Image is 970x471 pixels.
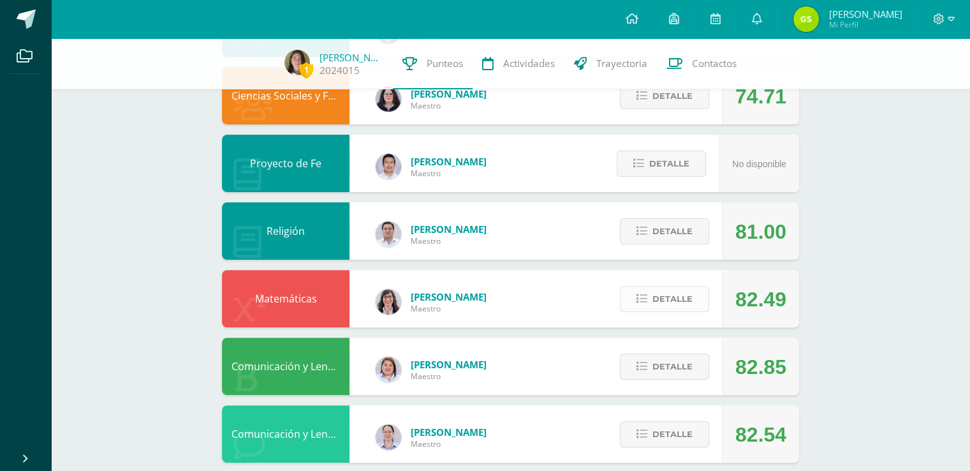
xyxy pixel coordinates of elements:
[376,357,401,382] img: a4e180d3c88e615cdf9cba2a7be06673.png
[617,151,706,177] button: Detalle
[828,8,902,20] span: [PERSON_NAME]
[652,220,693,243] span: Detalle
[222,405,349,463] div: Comunicación y Lenguaje Inglés
[735,68,786,125] div: 74.71
[652,422,693,446] span: Detalle
[732,159,786,169] span: No disponible
[620,218,709,244] button: Detalle
[376,221,401,247] img: 15aaa72b904403ebb7ec886ca542c491.png
[473,38,564,89] a: Actividades
[657,38,746,89] a: Contactos
[620,286,709,312] button: Detalle
[735,338,786,396] div: 82.85
[652,84,693,108] span: Detalle
[620,83,709,109] button: Detalle
[411,168,487,179] span: Maestro
[411,371,487,382] span: Maestro
[649,152,689,176] span: Detalle
[735,406,786,463] div: 82.54
[376,154,401,179] img: 4582bc727a9698f22778fe954f29208c.png
[222,338,349,395] div: Comunicación y Lenguaje Idioma Español
[411,303,487,314] span: Maestro
[299,62,313,78] span: 1
[411,358,487,371] span: [PERSON_NAME]
[320,51,383,64] a: [PERSON_NAME]
[376,289,401,315] img: 11d0a4ab3c631824f792e502224ffe6b.png
[284,50,310,75] img: e08a0b041e071eaff6e77b76947cdb58.png
[411,438,487,449] span: Maestro
[393,38,473,89] a: Punteos
[735,203,786,260] div: 81.00
[596,57,647,70] span: Trayectoria
[411,100,487,111] span: Maestro
[411,235,487,246] span: Maestro
[411,87,487,100] span: [PERSON_NAME]
[427,57,463,70] span: Punteos
[564,38,657,89] a: Trayectoria
[411,290,487,303] span: [PERSON_NAME]
[411,223,487,235] span: [PERSON_NAME]
[735,271,786,328] div: 82.49
[411,155,487,168] span: [PERSON_NAME]
[411,426,487,438] span: [PERSON_NAME]
[652,355,693,378] span: Detalle
[376,424,401,450] img: daba15fc5312cea3888e84612827f950.png
[222,202,349,260] div: Religión
[652,287,693,311] span: Detalle
[503,57,555,70] span: Actividades
[793,6,819,32] img: 4f37302272b6e5e19caeb0d4110de8ad.png
[620,354,709,380] button: Detalle
[222,270,349,327] div: Matemáticas
[222,135,349,192] div: Proyecto de Fe
[620,421,709,447] button: Detalle
[376,86,401,112] img: f270ddb0ea09d79bf84e45c6680ec463.png
[320,64,360,77] a: 2024015
[222,67,349,124] div: Ciencias Sociales y Formación Ciudadana
[828,19,902,30] span: Mi Perfil
[692,57,737,70] span: Contactos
